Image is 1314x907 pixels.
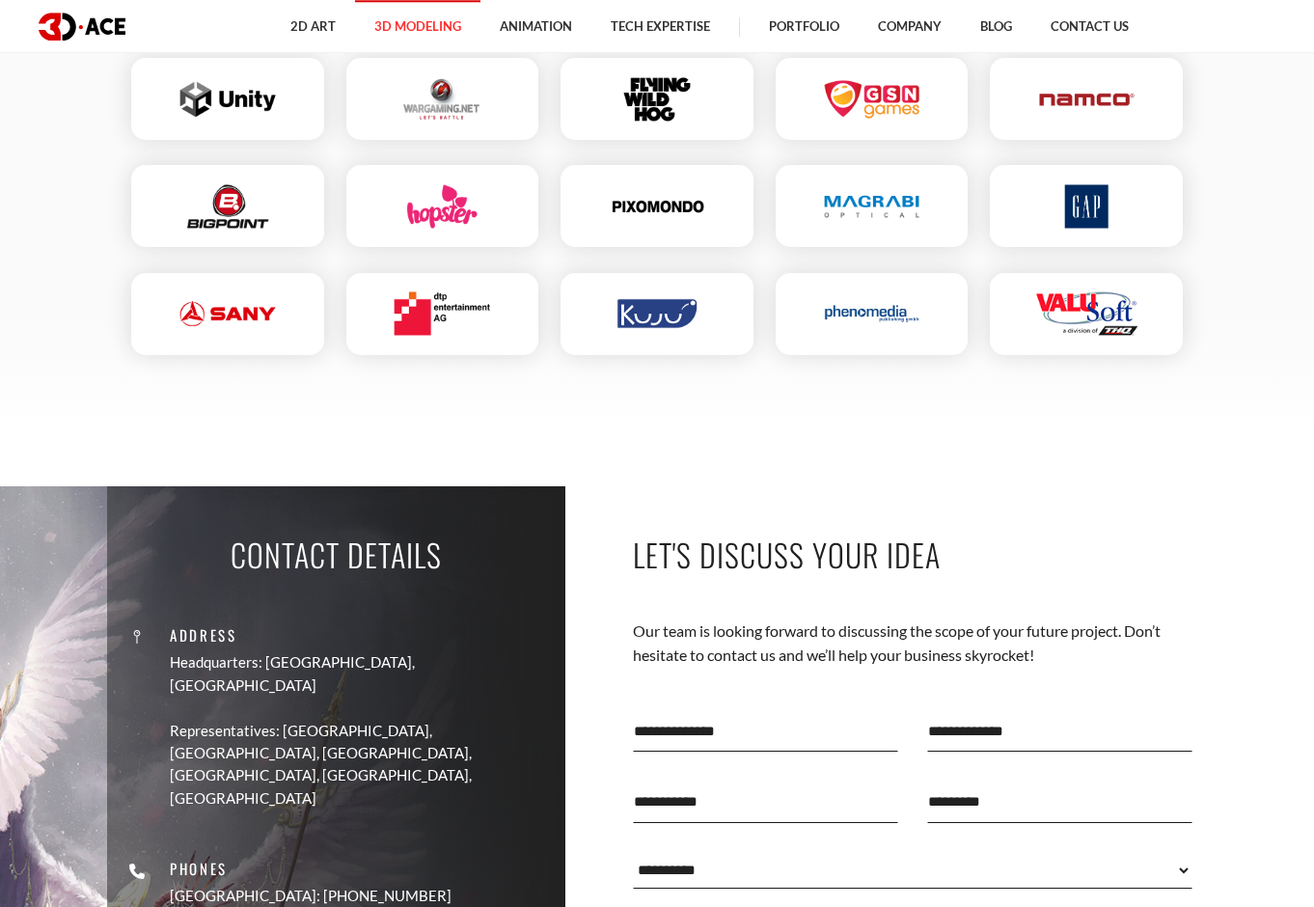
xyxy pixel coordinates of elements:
p: Contact Details [231,533,442,576]
p: Address [170,624,551,646]
img: partners 01 [1035,292,1137,336]
img: Pixomondo [610,184,705,228]
img: Namco logo [1039,77,1135,121]
img: Magrabi logo [824,184,919,228]
p: Our team is looking forward to discussing the scope of your future project. Don’t hesitate to con... [633,619,1192,667]
p: Headquarters: [GEOGRAPHIC_DATA], [GEOGRAPHIC_DATA] [170,652,551,698]
p: Let's Discuss Your Idea [633,533,1192,576]
p: Phones [170,858,452,880]
img: Wargaming.net logo [395,77,490,121]
img: logo dark [39,13,125,41]
img: Kuju logo [610,292,705,336]
img: Phenomedia logo [824,292,919,336]
img: Hopster [395,184,490,228]
img: Gap logo [1039,184,1135,228]
img: Sany logo [179,292,275,336]
img: Dtp entertainment ag logo [395,292,490,336]
p: Representatives: [GEOGRAPHIC_DATA], [GEOGRAPHIC_DATA], [GEOGRAPHIC_DATA], [GEOGRAPHIC_DATA], [GEO... [170,720,551,811]
img: Bigpoint logo [179,184,275,228]
img: Gsn games logo [824,77,919,121]
img: Unity [179,77,275,121]
a: Headquarters: [GEOGRAPHIC_DATA], [GEOGRAPHIC_DATA] Representatives: [GEOGRAPHIC_DATA], [GEOGRAPHI... [170,652,551,811]
img: Flying wild hog logo [610,77,703,121]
